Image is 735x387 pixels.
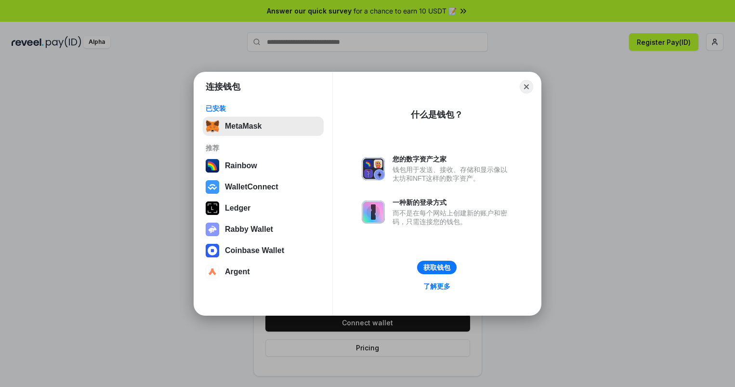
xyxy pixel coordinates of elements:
div: 获取钱包 [423,263,450,272]
h1: 连接钱包 [206,81,240,93]
div: Coinbase Wallet [225,246,284,255]
div: Argent [225,267,250,276]
img: svg+xml,%3Csvg%20xmlns%3D%22http%3A%2F%2Fwww.w3.org%2F2000%2Fsvg%22%20fill%3D%22none%22%20viewBox... [206,223,219,236]
button: WalletConnect [203,177,324,197]
img: svg+xml,%3Csvg%20width%3D%2228%22%20height%3D%2228%22%20viewBox%3D%220%200%2028%2028%22%20fill%3D... [206,180,219,194]
button: Argent [203,262,324,281]
div: 什么是钱包？ [411,109,463,120]
img: svg+xml,%3Csvg%20width%3D%2228%22%20height%3D%2228%22%20viewBox%3D%220%200%2028%2028%22%20fill%3D... [206,265,219,279]
img: svg+xml,%3Csvg%20width%3D%22120%22%20height%3D%22120%22%20viewBox%3D%220%200%20120%20120%22%20fil... [206,159,219,173]
button: 获取钱包 [417,261,457,274]
button: Ledger [203,199,324,218]
button: MetaMask [203,117,324,136]
div: 您的数字资产之家 [393,155,512,163]
div: Rabby Wallet [225,225,273,234]
div: 一种新的登录方式 [393,198,512,207]
img: svg+xml,%3Csvg%20width%3D%2228%22%20height%3D%2228%22%20viewBox%3D%220%200%2028%2028%22%20fill%3D... [206,244,219,257]
button: Rainbow [203,156,324,175]
div: 已安装 [206,104,321,113]
img: svg+xml,%3Csvg%20fill%3D%22none%22%20height%3D%2233%22%20viewBox%3D%220%200%2035%2033%22%20width%... [206,120,219,133]
button: Close [520,80,533,93]
div: Rainbow [225,161,257,170]
div: 了解更多 [423,282,450,291]
div: Ledger [225,204,250,213]
div: 推荐 [206,144,321,152]
button: Coinbase Wallet [203,241,324,260]
img: svg+xml,%3Csvg%20xmlns%3D%22http%3A%2F%2Fwww.w3.org%2F2000%2Fsvg%22%20fill%3D%22none%22%20viewBox... [362,157,385,180]
img: svg+xml,%3Csvg%20xmlns%3D%22http%3A%2F%2Fwww.w3.org%2F2000%2Fsvg%22%20width%3D%2228%22%20height%3... [206,201,219,215]
img: svg+xml,%3Csvg%20xmlns%3D%22http%3A%2F%2Fwww.w3.org%2F2000%2Fsvg%22%20fill%3D%22none%22%20viewBox... [362,200,385,224]
div: 钱包用于发送、接收、存储和显示像以太坊和NFT这样的数字资产。 [393,165,512,183]
a: 了解更多 [418,280,456,293]
button: Rabby Wallet [203,220,324,239]
div: MetaMask [225,122,262,131]
div: WalletConnect [225,183,278,191]
div: 而不是在每个网站上创建新的账户和密码，只需连接您的钱包。 [393,209,512,226]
